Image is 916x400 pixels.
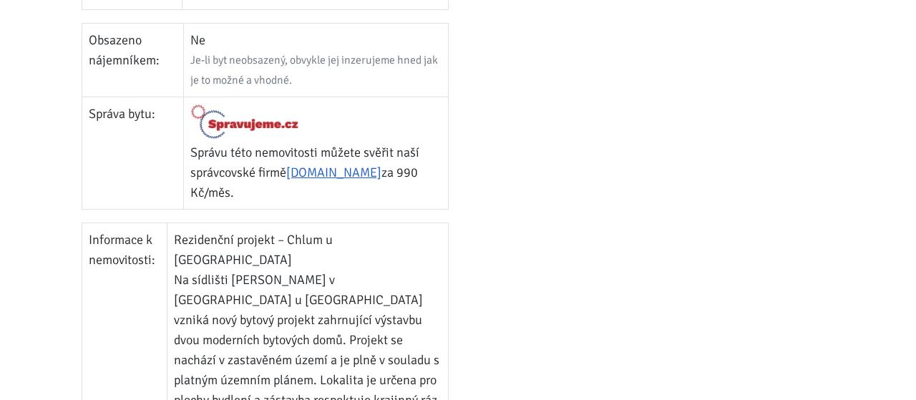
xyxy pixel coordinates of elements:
a: [DOMAIN_NAME] [286,165,381,180]
td: Správa bytu: [82,97,183,210]
p: Správu této nemovitosti můžete svěřit naší správcovské firmě za 990 Kč/měs. [190,142,442,203]
img: Logo Spravujeme.cz [190,104,300,140]
td: Obsazeno nájemníkem: [82,23,183,97]
div: Je-li byt neobsazený, obvykle jej inzerujeme hned jak je to možné a vhodné. [190,50,442,90]
td: Ne [183,23,448,97]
